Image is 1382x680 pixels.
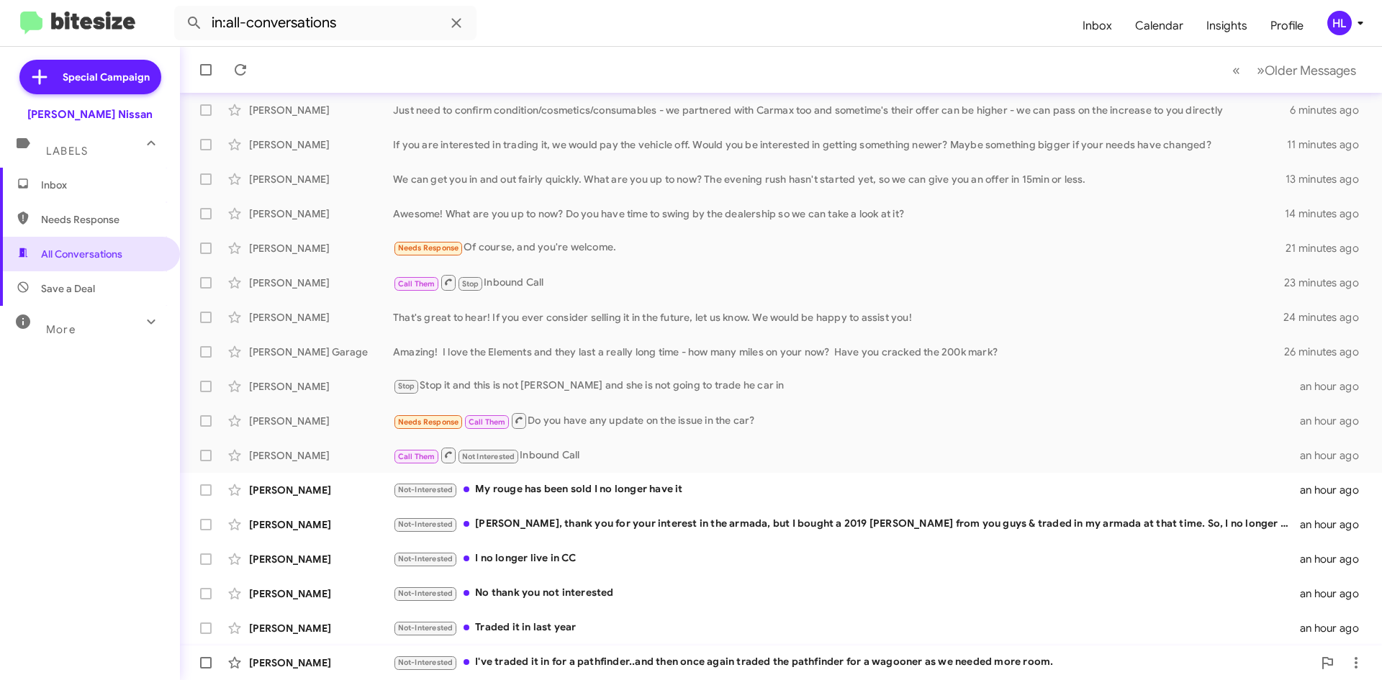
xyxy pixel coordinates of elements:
span: » [1257,61,1265,79]
div: an hour ago [1300,379,1370,394]
a: Insights [1195,5,1259,47]
a: Profile [1259,5,1315,47]
div: Of course, and you're welcome. [393,240,1286,256]
span: Stop [398,381,415,391]
div: an hour ago [1300,414,1370,428]
span: Call Them [469,417,506,427]
div: [PERSON_NAME] [249,448,393,463]
div: 13 minutes ago [1286,172,1370,186]
span: Not-Interested [398,658,453,667]
div: I've traded it in for a pathfinder..and then once again traded the pathfinder for a wagooner as w... [393,654,1313,671]
div: Inbound Call [393,273,1284,291]
div: If you are interested in trading it, we would pay the vehicle off. Would you be interested in get... [393,137,1287,152]
div: HL [1327,11,1352,35]
span: Call Them [398,452,435,461]
div: an hour ago [1300,517,1370,532]
span: Not-Interested [398,589,453,598]
div: Inbound Call [393,446,1300,464]
div: [PERSON_NAME] [249,310,393,325]
div: [PERSON_NAME] [249,483,393,497]
a: Inbox [1071,5,1124,47]
span: « [1232,61,1240,79]
div: My rouge has been sold I no longer have it [393,481,1300,498]
span: Not Interested [462,452,515,461]
div: 14 minutes ago [1285,207,1370,221]
span: More [46,323,76,336]
button: Previous [1224,55,1249,85]
div: 11 minutes ago [1287,137,1370,152]
span: Labels [46,145,88,158]
div: [PERSON_NAME] [249,552,393,566]
div: We can get you in and out fairly quickly. What are you up to now? The evening rush hasn't started... [393,172,1286,186]
div: [PERSON_NAME] [249,137,393,152]
div: Do you have any update on the issue in the car? [393,412,1300,430]
div: Traded it in last year [393,620,1300,636]
span: Not-Interested [398,554,453,563]
div: [PERSON_NAME], thank you for your interest in the armada, but I bought a 2019 [PERSON_NAME] from ... [393,516,1300,532]
div: 6 minutes ago [1290,103,1370,117]
span: Needs Response [41,212,163,227]
input: Search [174,6,477,40]
div: [PERSON_NAME] Garage [249,345,393,359]
a: Special Campaign [19,60,161,94]
div: an hour ago [1300,621,1370,635]
a: Calendar [1124,5,1195,47]
div: [PERSON_NAME] [249,586,393,601]
div: an hour ago [1300,552,1370,566]
div: [PERSON_NAME] Nissan [27,107,153,122]
div: [PERSON_NAME] [249,379,393,394]
span: Inbox [41,178,163,192]
span: Not-Interested [398,485,453,494]
span: All Conversations [41,247,122,261]
div: No thank you not interested [393,585,1300,602]
span: Not-Interested [398,623,453,633]
div: That's great to hear! If you ever consider selling it in the future, let us know. We would be hap... [393,310,1284,325]
div: Awesome! What are you up to now? Do you have time to swing by the dealership so we can take a loo... [393,207,1285,221]
span: Call Them [398,279,435,289]
div: [PERSON_NAME] [249,172,393,186]
div: an hour ago [1300,483,1370,497]
div: [PERSON_NAME] [249,621,393,635]
span: Not-Interested [398,520,453,529]
span: Save a Deal [41,281,95,296]
div: 23 minutes ago [1284,276,1370,290]
div: [PERSON_NAME] [249,517,393,532]
div: [PERSON_NAME] [249,103,393,117]
div: Just need to confirm condition/cosmetics/consumables - we partnered with Carmax too and sometime'... [393,103,1290,117]
span: Needs Response [398,243,459,253]
div: [PERSON_NAME] [249,207,393,221]
span: Needs Response [398,417,459,427]
span: Stop [462,279,479,289]
div: [PERSON_NAME] [249,241,393,255]
div: [PERSON_NAME] [249,414,393,428]
div: Amazing! I love the Elements and they last a really long time - how many miles on your now? Have ... [393,345,1284,359]
span: Special Campaign [63,70,150,84]
nav: Page navigation example [1224,55,1365,85]
div: an hour ago [1300,586,1370,601]
div: I no longer live in CC [393,550,1300,567]
div: 26 minutes ago [1284,345,1370,359]
div: 24 minutes ago [1284,310,1370,325]
button: Next [1248,55,1365,85]
div: an hour ago [1300,448,1370,463]
div: 21 minutes ago [1286,241,1370,255]
button: HL [1315,11,1366,35]
div: Stop it and this is not [PERSON_NAME] and she is not going to trade he car in [393,378,1300,394]
div: [PERSON_NAME] [249,276,393,290]
div: [PERSON_NAME] [249,656,393,670]
span: Older Messages [1265,63,1356,78]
